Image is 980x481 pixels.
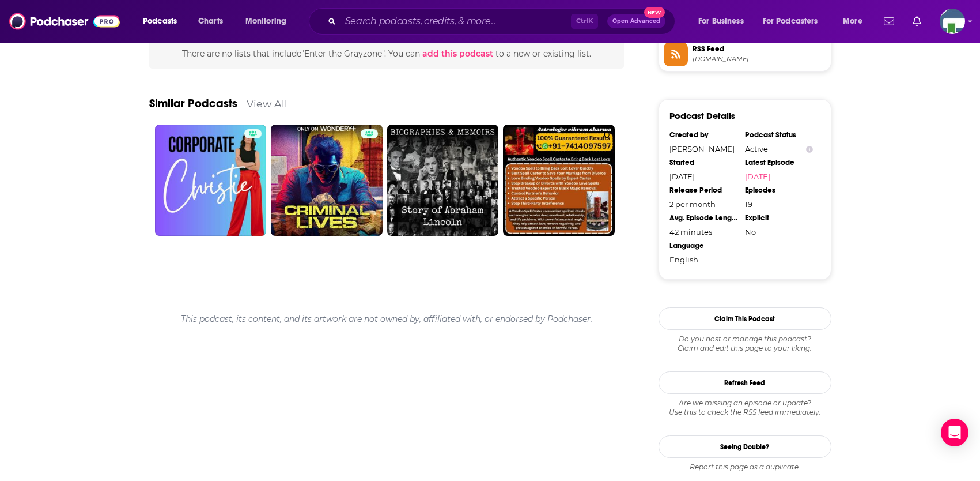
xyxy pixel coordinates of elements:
span: RSS Feed [693,44,826,54]
button: open menu [755,12,835,31]
span: More [843,13,862,29]
div: Started [669,158,737,167]
div: 2 per month [669,200,737,209]
button: Claim This Podcast [659,307,831,330]
a: Show notifications dropdown [908,12,926,31]
span: Logged in as KCMedia [940,9,965,34]
span: anchor.fm [693,55,826,63]
div: Are we missing an episode or update? Use this to check the RSS feed immediately. [659,399,831,417]
span: Ctrl K [571,14,598,29]
button: open menu [835,12,877,31]
div: No [745,227,813,236]
button: Open AdvancedNew [607,14,665,28]
div: Podcast Status [745,130,813,140]
button: open menu [690,12,758,31]
div: [DATE] [669,172,737,181]
a: Seeing Double? [659,435,831,458]
a: RSS Feed[DOMAIN_NAME] [664,42,826,66]
div: Active [745,144,813,153]
button: open menu [135,12,192,31]
a: Similar Podcasts [149,96,237,111]
div: 42 minutes [669,227,737,236]
h3: Podcast Details [669,110,735,121]
input: Search podcasts, credits, & more... [340,12,571,31]
div: This podcast, its content, and its artwork are not owned by, affiliated with, or endorsed by Podc... [149,305,625,333]
div: Latest Episode [745,158,813,167]
div: Language [669,241,737,250]
button: open menu [237,12,301,31]
img: Podchaser - Follow, Share and Rate Podcasts [9,10,120,32]
span: For Business [698,13,744,29]
img: User Profile [940,9,965,34]
span: Do you host or manage this podcast? [659,335,831,344]
button: Show profile menu [940,9,965,34]
div: 0 [604,129,610,232]
span: Charts [198,13,223,29]
div: Episodes [745,186,813,195]
div: Avg. Episode Length [669,213,737,223]
a: [DATE] [745,172,813,181]
div: English [669,255,737,264]
div: Search podcasts, credits, & more... [320,8,686,35]
span: There are no lists that include "Enter the Grayzone" . You can to a new or existing list. [182,48,591,59]
span: add this podcast [422,48,493,59]
a: Charts [191,12,230,31]
span: Podcasts [143,13,177,29]
span: Open Advanced [612,18,660,24]
div: Open Intercom Messenger [941,419,968,446]
div: Report this page as a duplicate. [659,463,831,472]
div: Claim and edit this page to your liking. [659,335,831,353]
a: View All [247,97,287,110]
a: Show notifications dropdown [879,12,899,31]
span: For Podcasters [763,13,818,29]
span: New [644,7,665,18]
button: Show Info [806,145,813,153]
div: Release Period [669,186,737,195]
button: Refresh Feed [659,371,831,394]
div: [PERSON_NAME] [669,144,737,153]
a: 0 [503,125,615,236]
span: Monitoring [245,13,286,29]
div: 19 [745,200,813,209]
div: Created by [669,130,737,140]
div: Explicit [745,213,813,223]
